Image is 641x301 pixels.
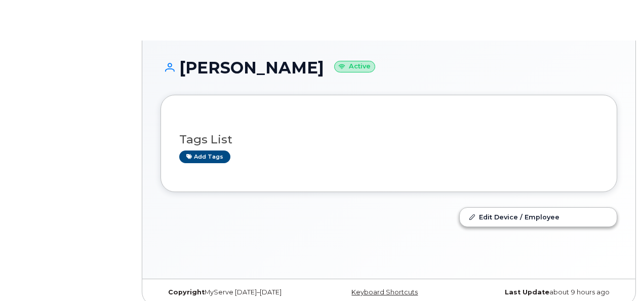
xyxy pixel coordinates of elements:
a: Add tags [179,150,230,163]
h3: Tags List [179,133,598,146]
a: Edit Device / Employee [460,208,617,226]
a: Keyboard Shortcuts [351,288,418,296]
h1: [PERSON_NAME] [161,59,617,77]
strong: Copyright [168,288,205,296]
strong: Last Update [505,288,549,296]
small: Active [334,61,375,72]
div: MyServe [DATE]–[DATE] [161,288,313,296]
div: about 9 hours ago [465,288,617,296]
